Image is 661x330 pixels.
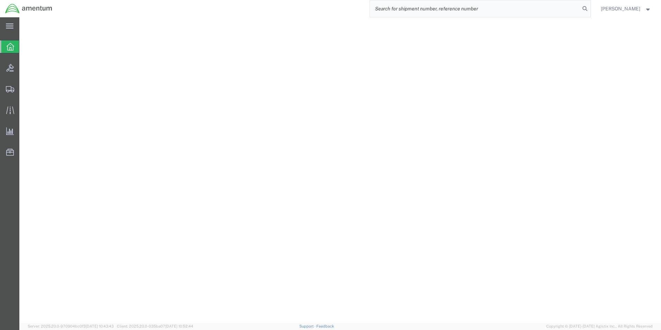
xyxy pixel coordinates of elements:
[5,3,53,14] img: logo
[86,324,114,328] span: [DATE] 10:43:43
[299,324,317,328] a: Support
[19,17,661,323] iframe: FS Legacy Container
[370,0,580,17] input: Search for shipment number, reference number
[117,324,193,328] span: Client: 2025.20.0-035ba07
[601,4,652,13] button: [PERSON_NAME]
[601,5,640,12] span: Craig Speranzi
[316,324,334,328] a: Feedback
[28,324,114,328] span: Server: 2025.20.0-970904bc0f3
[165,324,193,328] span: [DATE] 10:52:44
[546,323,653,329] span: Copyright © [DATE]-[DATE] Agistix Inc., All Rights Reserved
